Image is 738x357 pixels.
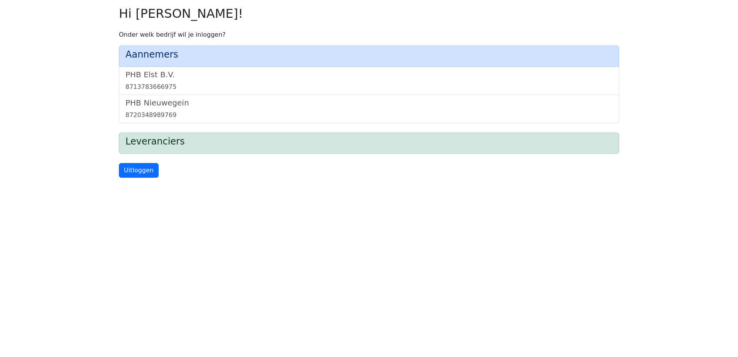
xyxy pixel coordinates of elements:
[125,136,613,147] h4: Leveranciers
[119,30,619,39] p: Onder welk bedrijf wil je inloggen?
[125,110,613,120] div: 8720348989769
[125,49,613,60] h4: Aannemers
[125,70,613,92] a: PHB Elst B.V.8713783666975
[125,98,613,107] h5: PHB Nieuwegein
[125,70,613,79] h5: PHB Elst B.V.
[125,98,613,120] a: PHB Nieuwegein8720348989769
[119,6,619,21] h2: Hi [PERSON_NAME]!
[119,163,159,178] a: Uitloggen
[125,82,613,92] div: 8713783666975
